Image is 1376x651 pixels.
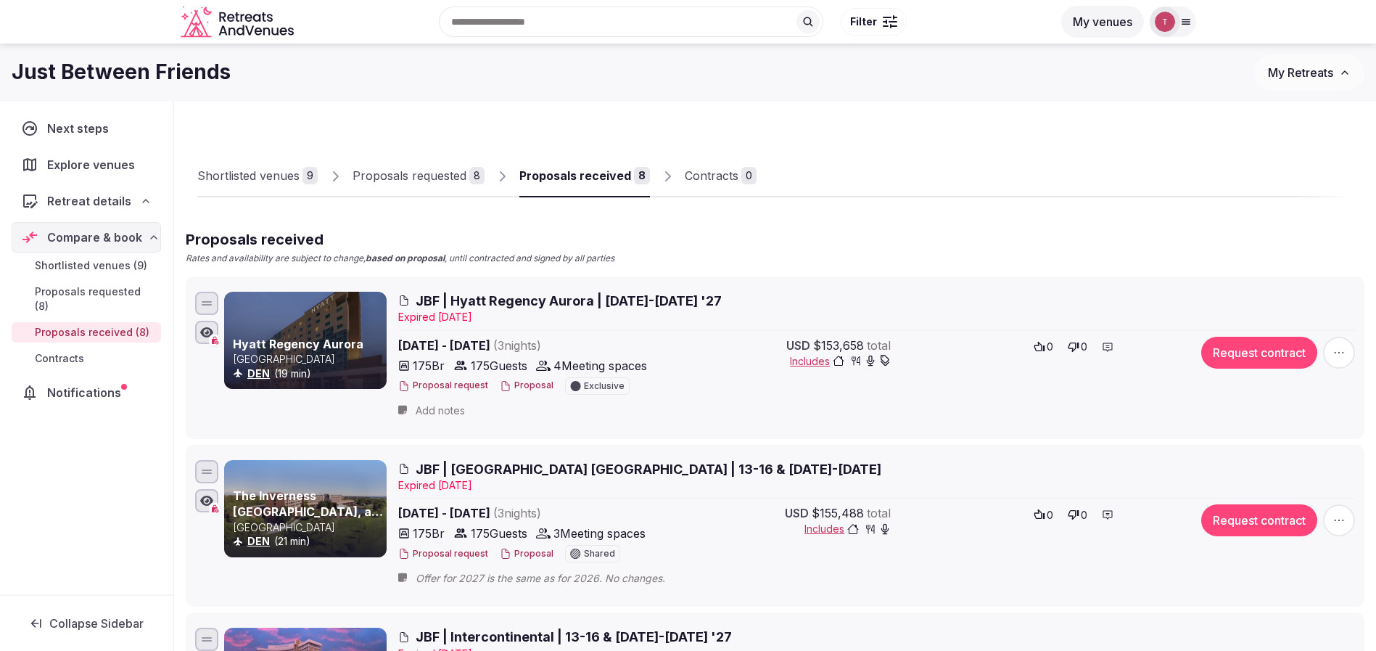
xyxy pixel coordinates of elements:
button: Includes [790,354,891,369]
span: Next steps [47,120,115,137]
a: The Inverness [GEOGRAPHIC_DATA], a [GEOGRAPHIC_DATA] [233,488,383,536]
span: Proposals requested (8) [35,284,155,314]
button: 0 [1029,504,1058,525]
h2: Proposals received [186,229,614,250]
button: Proposal [500,380,553,392]
button: My venues [1061,6,1144,38]
div: Shortlisted venues [197,167,300,184]
div: Expire d [DATE] [398,478,1355,493]
button: Proposal request [398,548,488,560]
span: Collapse Sidebar [49,616,144,631]
a: Proposals received (8) [12,322,161,343]
span: 175 Guests [471,357,527,374]
span: 0 [1081,508,1087,523]
button: Includes [804,522,891,536]
div: Proposals received [519,167,631,184]
button: 0 [1029,337,1058,357]
a: Proposals requested8 [353,155,485,197]
span: Contracts [35,351,84,366]
span: $153,658 [813,337,864,354]
span: JBF | Hyatt Regency Aurora | [DATE]-[DATE] '27 [416,292,722,310]
button: DEN [247,367,270,381]
button: 0 [1063,504,1092,525]
a: Proposals received8 [519,155,650,197]
a: DEN [247,367,270,380]
span: ( 3 night s ) [493,338,541,353]
span: 0 [1047,508,1053,523]
a: DEN [247,535,270,547]
span: Add notes [416,404,465,418]
span: Exclusive [584,382,625,390]
span: 175 Guests [471,525,527,542]
span: Filter [850,15,877,29]
div: 8 [634,167,650,184]
a: Contracts [12,348,161,369]
span: 4 Meeting spaces [553,357,647,374]
span: Retreat details [47,192,131,210]
button: DEN [247,534,270,549]
span: [DATE] - [DATE] [398,337,654,354]
a: Shortlisted venues (9) [12,255,161,276]
span: [DATE] - [DATE] [398,504,654,522]
p: Rates and availability are subject to change, , until contracted and signed by all parties [186,253,614,265]
span: 175 Br [413,525,445,542]
span: My Retreats [1268,65,1333,80]
button: Filter [841,8,907,36]
div: (21 min) [233,534,384,549]
span: JBF | Intercontinental | 13-16 & [DATE]-[DATE] '27 [416,628,732,646]
span: Explore venues [47,156,141,173]
button: Request contract [1201,504,1317,536]
span: total [867,337,891,354]
div: Proposals requested [353,167,466,184]
span: ( 3 night s ) [493,506,541,520]
span: 0 [1047,340,1053,354]
strong: based on proposal [366,253,445,263]
a: Explore venues [12,150,161,180]
div: Expire d [DATE] [398,310,1355,324]
svg: Retreats and Venues company logo [181,6,297,38]
div: 0 [741,167,757,184]
span: Shortlisted venues (9) [35,258,147,273]
span: Proposals received (8) [35,325,149,340]
span: 0 [1081,340,1087,354]
img: Thiago Martins [1155,12,1175,32]
span: JBF | [GEOGRAPHIC_DATA] [GEOGRAPHIC_DATA] | 13-16 & [DATE]-[DATE] [416,460,881,478]
button: My Retreats [1254,54,1364,91]
span: Shared [584,549,615,558]
button: Request contract [1201,337,1317,369]
div: (19 min) [233,367,384,381]
span: 3 Meeting spaces [553,525,646,542]
a: Shortlisted venues9 [197,155,318,197]
button: Proposal request [398,380,488,392]
span: USD [785,504,809,522]
a: Visit the homepage [181,6,297,38]
a: Contracts0 [685,155,757,197]
h1: Just Between Friends [12,58,231,86]
div: 8 [469,167,485,184]
span: Notifications [47,384,127,401]
button: 0 [1063,337,1092,357]
a: Next steps [12,113,161,144]
a: Notifications [12,377,161,408]
span: Offer for 2027 is the same as for 2026. No changes. [416,571,694,586]
div: 9 [302,167,318,184]
span: USD [786,337,810,354]
p: [GEOGRAPHIC_DATA] [233,520,384,535]
span: total [867,504,891,522]
a: My venues [1061,15,1144,29]
p: [GEOGRAPHIC_DATA] [233,352,384,367]
span: $155,488 [812,504,864,522]
button: Proposal [500,548,553,560]
a: Proposals requested (8) [12,282,161,316]
span: Compare & book [47,229,142,246]
button: Collapse Sidebar [12,607,161,639]
a: Hyatt Regency Aurora [233,337,363,351]
span: 175 Br [413,357,445,374]
div: Contracts [685,167,738,184]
